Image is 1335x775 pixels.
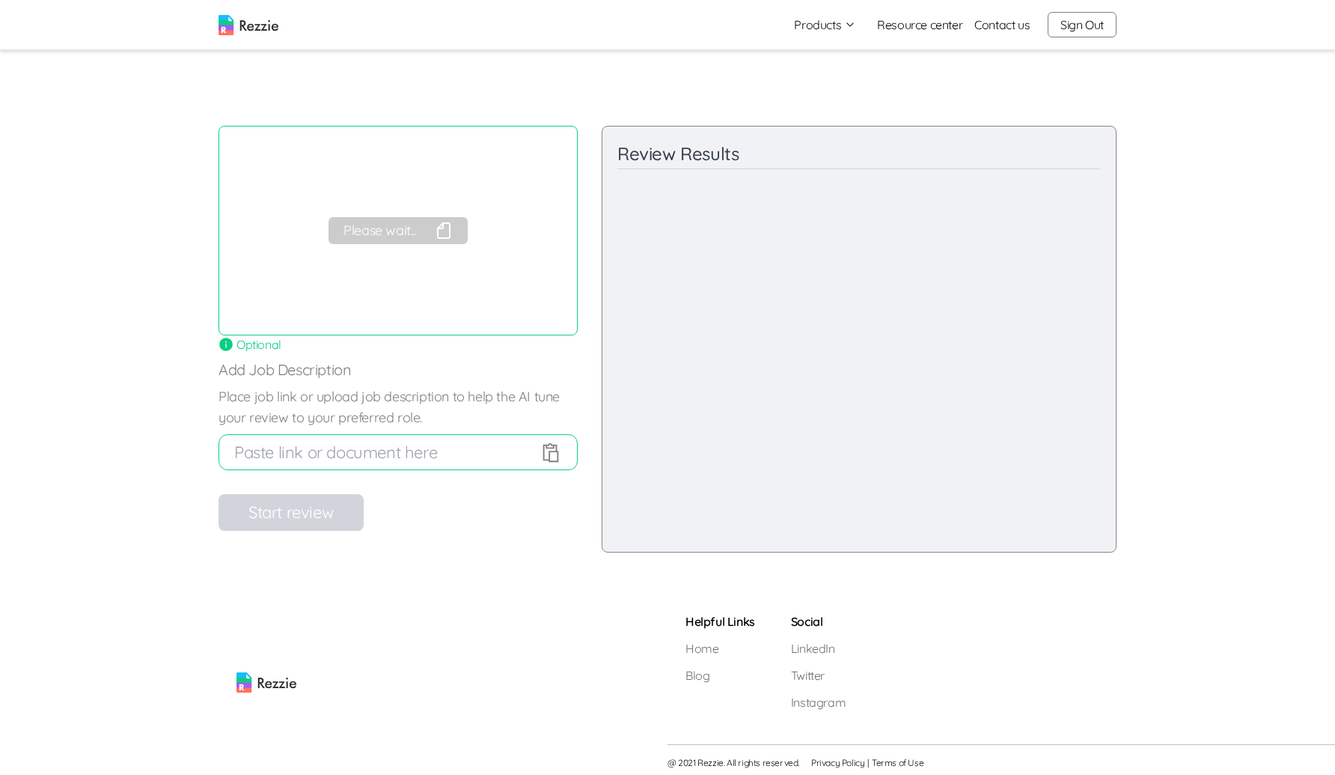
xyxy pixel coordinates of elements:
a: Home [685,639,755,657]
img: rezzie logo [236,613,296,693]
a: LinkedIn [791,639,846,657]
a: Terms of Use [872,757,923,769]
div: Optional [219,335,578,353]
button: Products [794,16,856,34]
button: Sign Out [1048,12,1116,37]
h5: Social [791,613,846,630]
a: Resource center [877,16,962,34]
a: Twitter [791,666,846,684]
span: @ 2021 Rezzie. All rights reserved. [667,757,799,769]
div: Review Results [617,142,1101,169]
button: Please wait... [329,217,467,244]
span: | [867,757,869,769]
img: logo [219,15,278,35]
button: Start review [219,494,364,531]
a: Contact us [974,16,1030,34]
a: Privacy Policy [811,757,864,769]
input: Paste link or document here [234,435,540,469]
p: Add Job Description [219,359,578,380]
h5: Helpful Links [685,613,755,630]
label: Place job link or upload job description to help the AI tune your review to your preferred role. [219,386,578,428]
a: Instagram [791,693,846,711]
a: Blog [685,666,755,684]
